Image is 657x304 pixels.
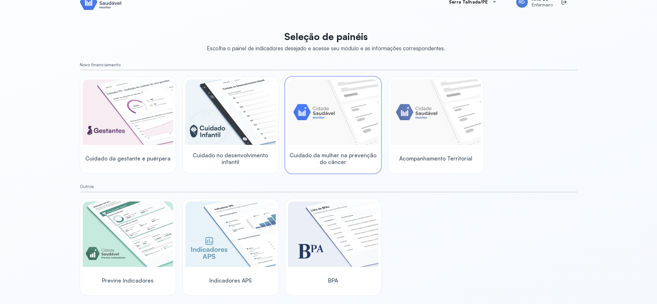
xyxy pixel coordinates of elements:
span: Cuidado da gestante e puérpera [85,155,171,162]
span: Cuidado no desenvolvimento infantil [185,152,276,166]
small: Novo financiamento [80,62,577,68]
div: Escolha o painel de indicadores desejado e acesse seu módulo e as informações correspondentes. [207,45,445,52]
img: aps-indicators.png [185,201,276,267]
img: pregnants.png [83,79,173,145]
span: Indicadores APS [209,277,252,284]
span: BPA [328,277,338,284]
span: Previne Indicadores [102,277,154,284]
img: placeholder-module-ilustration.png [391,79,481,145]
img: child-development.png [185,79,276,145]
img: bpa.png [288,201,378,267]
img: placeholder-module-ilustration.png [288,79,378,145]
p: Seleção de painéis [207,31,445,42]
small: Outros [80,184,577,189]
span: Enfermeiro [532,2,553,8]
span: Cuidado da mulher na prevenção do câncer [288,152,378,166]
span: Acompanhamento Territorial [399,155,472,162]
img: previne-brasil.png [83,201,173,267]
